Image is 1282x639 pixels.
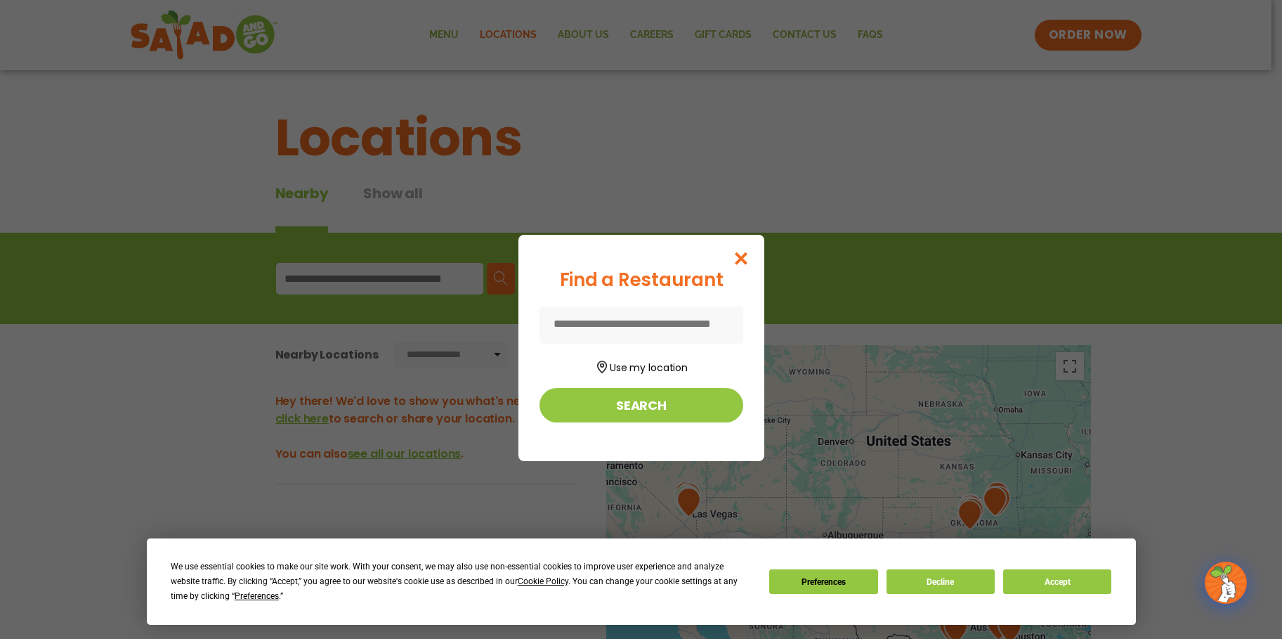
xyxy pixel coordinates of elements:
[518,576,568,586] span: Cookie Policy
[235,591,279,601] span: Preferences
[769,569,877,594] button: Preferences
[539,388,743,422] button: Search
[147,538,1136,625] div: Cookie Consent Prompt
[171,560,752,604] div: We use essential cookies to make our site work. With your consent, we may also use non-essential ...
[539,266,743,294] div: Find a Restaurant
[1206,563,1245,602] img: wpChatIcon
[539,356,743,375] button: Use my location
[887,569,995,594] button: Decline
[1003,569,1111,594] button: Accept
[718,235,764,282] button: Close modal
